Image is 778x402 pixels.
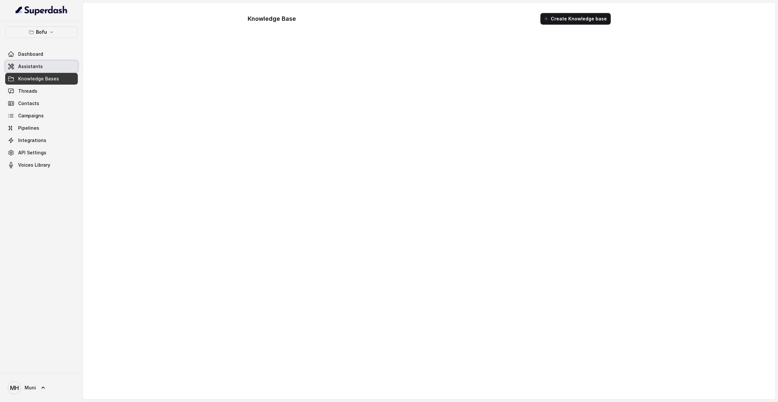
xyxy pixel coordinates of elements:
p: Bofu [36,28,47,36]
a: Pipelines [5,122,78,134]
a: Dashboard [5,48,78,60]
a: Contacts [5,98,78,109]
a: Campaigns [5,110,78,122]
span: Muni [25,384,36,391]
a: Threads [5,85,78,97]
span: Dashboard [18,51,43,57]
span: Contacts [18,100,39,107]
span: Campaigns [18,112,44,119]
a: Muni [5,379,78,397]
a: Voices Library [5,159,78,171]
text: MH [10,384,19,391]
a: Knowledge Bases [5,73,78,85]
span: Pipelines [18,125,39,131]
span: API Settings [18,149,46,156]
a: API Settings [5,147,78,159]
h1: Knowledge Base [248,14,296,24]
img: light.svg [16,5,68,16]
span: Integrations [18,137,46,144]
span: Assistants [18,63,43,70]
span: Threads [18,88,37,94]
span: Knowledge Bases [18,76,59,82]
button: Create Knowledge base [540,13,611,25]
span: Voices Library [18,162,50,168]
a: Assistants [5,61,78,72]
a: Integrations [5,135,78,146]
button: Bofu [5,26,78,38]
